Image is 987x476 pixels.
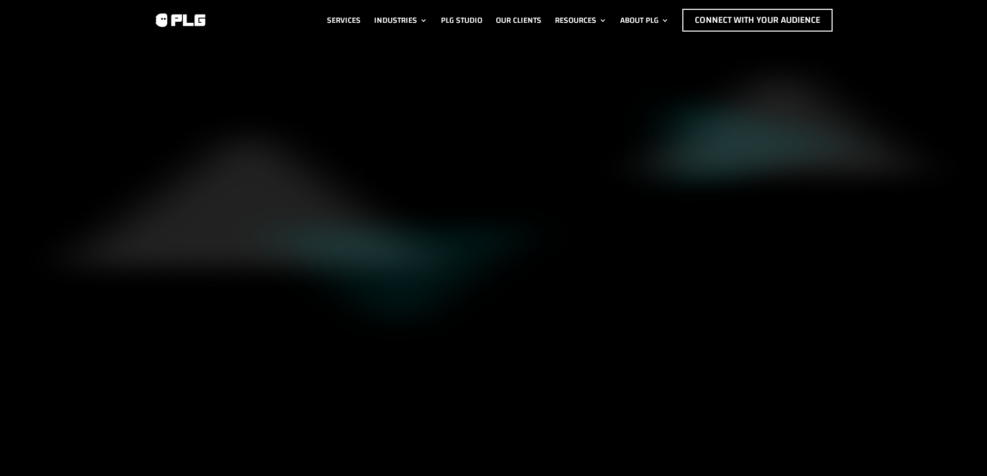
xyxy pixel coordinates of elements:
a: Industries [374,9,427,32]
a: Resources [555,9,607,32]
a: Connect with Your Audience [682,9,833,32]
a: PLG Studio [441,9,482,32]
iframe: Chat Widget [935,426,987,476]
a: About PLG [620,9,669,32]
a: Our Clients [496,9,541,32]
a: Services [327,9,361,32]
